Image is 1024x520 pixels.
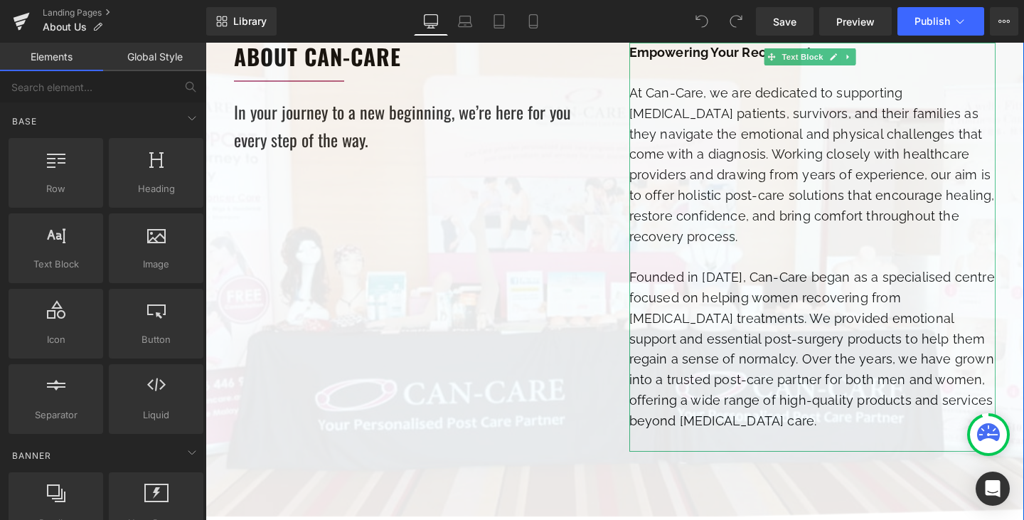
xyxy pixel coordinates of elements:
[482,7,516,36] a: Tablet
[414,7,448,36] a: Desktop
[113,181,199,196] span: Heading
[990,7,1018,36] button: More
[103,43,206,71] a: Global Style
[233,15,267,28] span: Library
[448,7,482,36] a: Laptop
[836,14,875,29] span: Preview
[113,332,199,347] span: Button
[113,408,199,423] span: Liquid
[13,181,99,196] span: Row
[13,257,99,272] span: Text Block
[688,7,716,36] button: Undo
[516,7,550,36] a: Mobile
[113,257,199,272] span: Image
[13,332,99,347] span: Icon
[206,7,277,36] a: New Library
[424,227,789,386] span: Founded in [DATE], Can-Care began as a specialised centre focused on helping women recovering fro...
[43,7,206,18] a: Landing Pages
[28,55,395,110] p: In your journey to a new beginning, we’re here for you every step of the way.
[976,472,1010,506] div: Open Intercom Messenger
[722,7,750,36] button: Redo
[573,6,620,23] span: Text Block
[11,115,38,128] span: Base
[773,14,796,29] span: Save
[13,408,99,423] span: Separator
[11,449,53,462] span: Banner
[43,21,87,33] span: About Us
[635,6,650,23] a: Expand / Collapse
[897,7,984,36] button: Publish
[819,7,892,36] a: Preview
[914,16,950,27] span: Publish
[424,2,650,17] strong: Empowering Your Recovery Journey
[424,43,789,201] span: At Can-Care, we are dedicated to supporting [MEDICAL_DATA] patients, survivors, and their familie...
